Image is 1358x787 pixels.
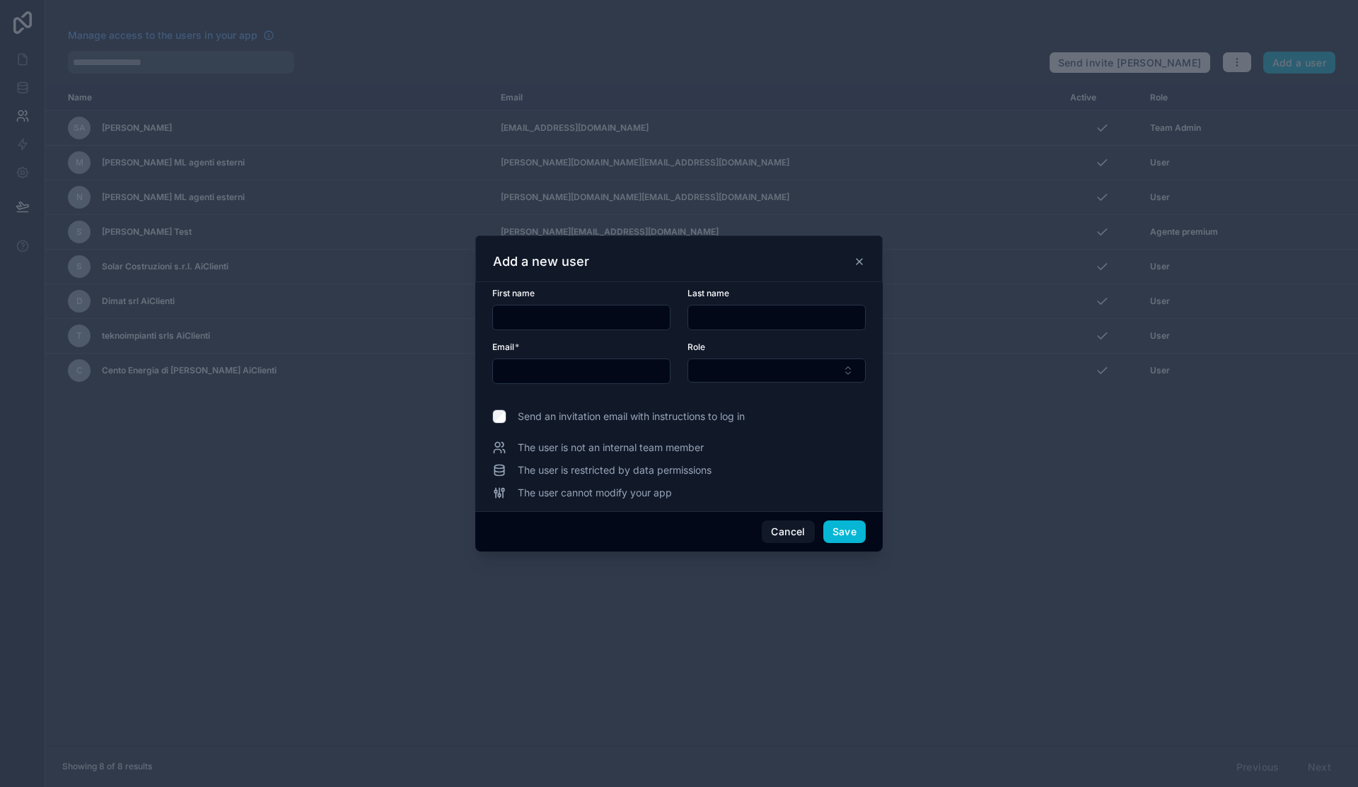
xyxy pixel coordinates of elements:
span: The user cannot modify your app [518,486,672,500]
span: The user is not an internal team member [518,441,704,455]
span: Email [492,342,514,352]
span: Role [687,342,705,352]
span: The user is restricted by data permissions [518,463,712,477]
button: Save [823,520,866,543]
span: Send an invitation email with instructions to log in [518,409,745,424]
span: First name [492,288,535,298]
h3: Add a new user [493,253,589,270]
input: Send an invitation email with instructions to log in [492,409,506,424]
button: Cancel [762,520,814,543]
span: Last name [687,288,729,298]
button: Select Button [687,358,866,383]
